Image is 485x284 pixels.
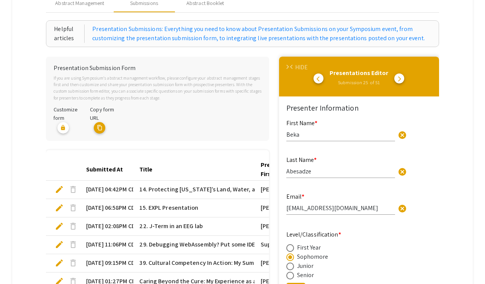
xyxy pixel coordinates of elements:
span: arrow_back_ios [290,65,295,70]
span: delete [69,203,78,212]
span: arrow_forward_ios [397,76,403,82]
div: Submitted At [86,165,130,174]
mat-icon: copy URL [94,122,105,134]
div: Presenter Information [286,102,432,114]
mat-label: Level/Classification [286,230,341,238]
span: 22. J-Term in an EEG lab [139,222,202,231]
div: Presenter 1 First Name [261,160,302,179]
span: 39. Cultural Competency In Action: My Summer Internship in [GEOGRAPHIC_DATA] [139,258,357,268]
mat-cell: [DATE] 02:08PM CDT [80,217,133,236]
mat-cell: [PERSON_NAME] [255,181,308,199]
div: HIDE [295,63,308,72]
div: Presenter 1 First Name [261,160,295,179]
button: go to previous presentation [314,73,323,83]
div: First Year [297,243,321,252]
span: arrow_back_ios [317,76,323,82]
span: cancel [398,167,407,176]
mat-cell: [DATE] 09:15PM CDT [80,254,133,273]
span: delete [69,222,78,231]
mat-cell: [DATE] 06:58PM CDT [80,199,133,217]
button: Clear [395,163,410,179]
span: Submission 25 of 51 [338,79,380,86]
span: arrow_forward_ios [285,65,290,70]
span: 29. Debugging WebAssembly? Put some IDE Plugins on it [139,240,289,249]
span: 15. EXPL Presentation [139,203,198,212]
div: Title [139,165,159,174]
mat-cell: [PERSON_NAME] [255,199,308,217]
mat-label: Last Name [286,156,317,164]
input: Type Here [286,131,395,139]
h6: Presentation Submission Form [54,64,262,72]
div: Title [139,165,152,174]
div: Helpful articles [54,24,85,43]
button: Clear [395,200,410,215]
span: Customize form [54,106,78,121]
mat-cell: Supreme [255,236,308,254]
a: Presentation Submissions: Everything you need to know about Presentation Submissions on your Symp... [92,24,431,43]
span: delete [69,240,78,249]
div: Senior [297,271,314,280]
span: Presentations Editor [330,69,389,77]
div: Submitted At [86,165,123,174]
input: Type Here [286,204,395,212]
input: Type Here [286,167,395,175]
mat-cell: [DATE] 11:06PM CDT [80,236,133,254]
span: Copy form URL [90,106,114,121]
mat-icon: lock [57,122,69,134]
span: edit [55,258,64,268]
iframe: Chat [6,250,33,278]
span: 14. Protecting [US_STATE]’s Land, Water, and Wildlife [139,185,283,194]
span: delete [69,185,78,194]
mat-cell: [PERSON_NAME] [255,217,308,236]
button: Clear [395,127,410,142]
div: Sophomore [297,252,328,261]
mat-cell: [DATE] 04:42PM CDT [80,181,133,199]
div: Junior [297,261,314,271]
span: cancel [398,204,407,213]
span: edit [55,203,64,212]
mat-cell: [PERSON_NAME] [255,254,308,273]
p: If you are using Symposium’s abstract management workflow, please configure your abstract managem... [54,75,262,101]
span: delete [69,258,78,268]
mat-label: First Name [286,119,317,127]
span: edit [55,222,64,231]
span: cancel [398,131,407,140]
span: edit [55,240,64,249]
mat-label: Email [286,193,304,201]
span: edit [55,185,64,194]
button: go to next presentation [394,73,404,83]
